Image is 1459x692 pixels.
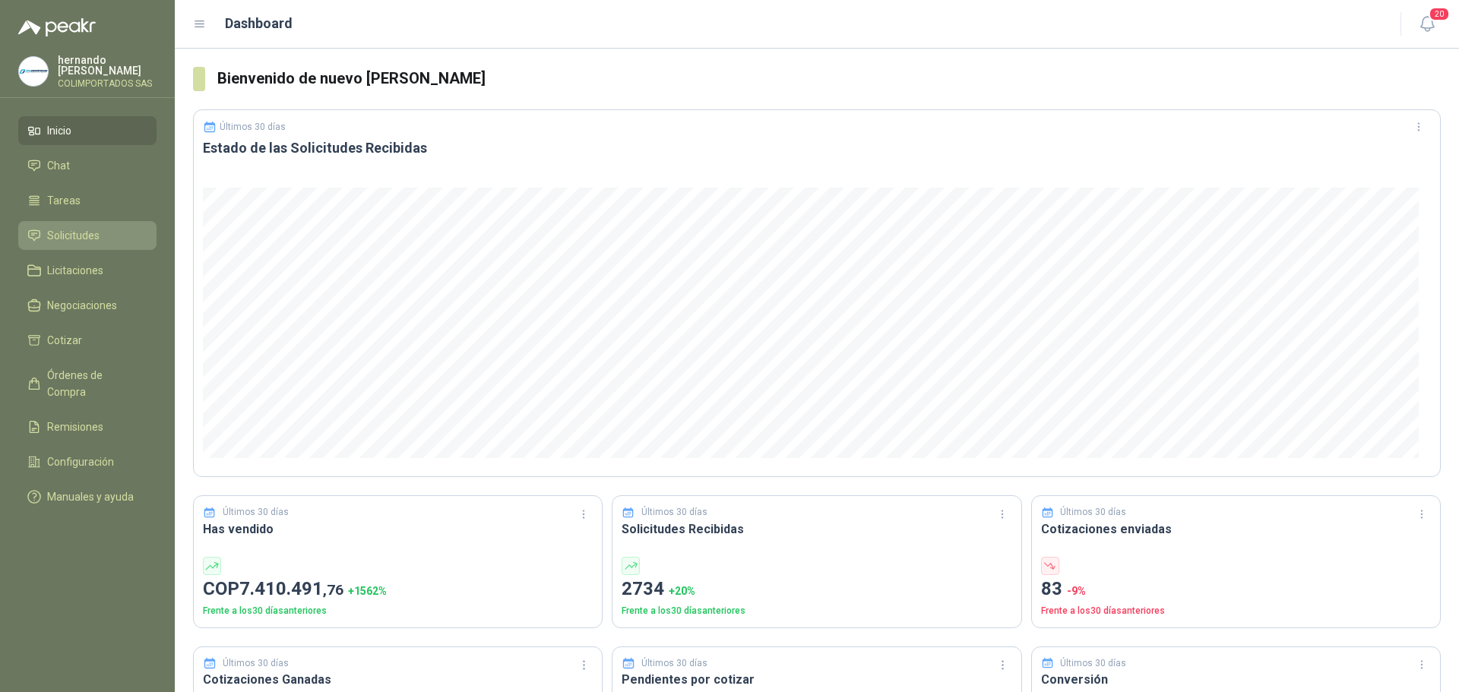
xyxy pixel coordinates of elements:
p: Últimos 30 días [1060,505,1126,520]
span: Negociaciones [47,297,117,314]
span: Chat [47,157,70,174]
p: Últimos 30 días [223,656,289,671]
p: Últimos 30 días [641,656,707,671]
p: Últimos 30 días [220,122,286,132]
a: Negociaciones [18,291,157,320]
a: Chat [18,151,157,180]
a: Inicio [18,116,157,145]
p: hernando [PERSON_NAME] [58,55,157,76]
a: Solicitudes [18,221,157,250]
a: Órdenes de Compra [18,361,157,406]
h3: Conversión [1041,670,1431,689]
h3: Solicitudes Recibidas [622,520,1011,539]
p: 2734 [622,575,1011,604]
p: Últimos 30 días [1060,656,1126,671]
p: Frente a los 30 días anteriores [622,604,1011,618]
a: Configuración [18,447,157,476]
span: + 20 % [669,585,695,597]
a: Manuales y ayuda [18,482,157,511]
p: COLIMPORTADOS SAS [58,79,157,88]
span: 20 [1429,7,1450,21]
p: Frente a los 30 días anteriores [203,604,593,618]
p: Últimos 30 días [641,505,707,520]
span: ,76 [323,581,343,599]
a: Tareas [18,186,157,215]
h1: Dashboard [225,13,293,34]
span: Solicitudes [47,227,100,244]
span: Configuración [47,453,114,470]
a: Remisiones [18,412,157,441]
p: Últimos 30 días [223,505,289,520]
span: Tareas [47,192,81,209]
img: Company Logo [19,57,48,86]
p: Frente a los 30 días anteriores [1041,604,1431,618]
h3: Has vendido [203,520,593,539]
button: 20 [1413,11,1441,38]
a: Cotizar [18,326,157,355]
span: 7.410.491 [239,578,343,599]
span: Remisiones [47,419,103,435]
img: Logo peakr [18,18,96,36]
span: Manuales y ayuda [47,488,134,505]
span: -9 % [1067,585,1086,597]
span: Cotizar [47,332,82,349]
span: Inicio [47,122,71,139]
h3: Cotizaciones Ganadas [203,670,593,689]
p: 83 [1041,575,1431,604]
a: Licitaciones [18,256,157,285]
h3: Cotizaciones enviadas [1041,520,1431,539]
h3: Bienvenido de nuevo [PERSON_NAME] [217,67,1441,90]
h3: Pendientes por cotizar [622,670,1011,689]
span: Órdenes de Compra [47,367,142,400]
h3: Estado de las Solicitudes Recibidas [203,139,1431,157]
span: + 1562 % [348,585,387,597]
p: COP [203,575,593,604]
span: Licitaciones [47,262,103,279]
